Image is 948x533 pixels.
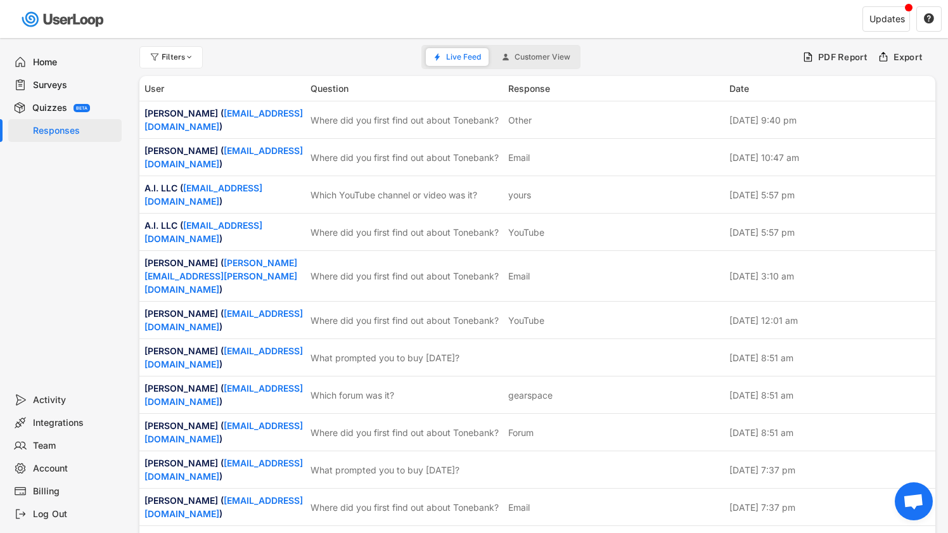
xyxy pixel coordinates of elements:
span: Live Feed [446,53,481,61]
div: BETA [76,106,87,110]
div: Quizzes [32,102,67,114]
a: [EMAIL_ADDRESS][DOMAIN_NAME] [144,108,303,132]
div: Which forum was it? [311,389,501,402]
div: Where did you first find out about Tonebank? [311,269,501,283]
div: [DATE] 8:51 am [729,351,930,364]
div: Where did you first find out about Tonebank? [311,151,501,164]
a: [EMAIL_ADDRESS][DOMAIN_NAME] [144,308,303,332]
div: Other [508,113,532,127]
div: What prompted you to buy [DATE]? [311,351,501,364]
div: Where did you first find out about Tonebank? [311,501,501,514]
div: Email [508,269,530,283]
div: Where did you first find out about Tonebank? [311,226,501,239]
div: [PERSON_NAME] ( ) [144,419,303,446]
img: userloop-logo-01.svg [19,6,108,32]
div: Account [33,463,117,475]
div: [PERSON_NAME] ( ) [144,106,303,133]
div: [DATE] 8:51 am [729,389,930,402]
button:  [923,13,935,25]
div: [PERSON_NAME] ( ) [144,456,303,483]
a: [EMAIL_ADDRESS][DOMAIN_NAME] [144,495,303,519]
div: Log Out [33,508,117,520]
div: Response [508,82,722,95]
a: [EMAIL_ADDRESS][DOMAIN_NAME] [144,345,303,369]
div: gearspace [508,389,553,402]
div: YouTube [508,226,544,239]
div: Forum [508,426,534,439]
div: [DATE] 12:01 am [729,314,930,327]
div: Home [33,56,117,68]
div: Filters [162,53,195,61]
div: Integrations [33,417,117,429]
div: What prompted you to buy [DATE]? [311,463,501,477]
div: Where did you first find out about Tonebank? [311,426,501,439]
a: [EMAIL_ADDRESS][DOMAIN_NAME] [144,458,303,482]
div: [PERSON_NAME] ( ) [144,256,303,296]
div: Billing [33,485,117,498]
div: Where did you first find out about Tonebank? [311,113,501,127]
div: Email [508,151,530,164]
div: [PERSON_NAME] ( ) [144,344,303,371]
div: [DATE] 9:40 pm [729,113,930,127]
div: [DATE] 7:37 pm [729,501,930,514]
text:  [924,13,934,24]
span: Customer View [515,53,570,61]
button: Customer View [494,48,578,66]
div: [DATE] 5:57 pm [729,188,930,202]
div: Question [311,82,501,95]
div: [DATE] 5:57 pm [729,226,930,239]
div: User [144,82,303,95]
div: Where did you first find out about Tonebank? [311,314,501,327]
div: [DATE] 3:10 am [729,269,930,283]
div: Team [33,440,117,452]
a: [EMAIL_ADDRESS][DOMAIN_NAME] [144,420,303,444]
div: PDF Report [818,51,868,63]
div: yours [508,188,531,202]
div: Open chat [895,482,933,520]
div: Activity [33,394,117,406]
div: Date [729,82,930,95]
a: [EMAIL_ADDRESS][DOMAIN_NAME] [144,220,262,244]
div: Updates [869,15,905,23]
div: Responses [33,125,117,137]
div: YouTube [508,314,544,327]
div: Email [508,501,530,514]
div: [DATE] 8:51 am [729,426,930,439]
div: [DATE] 10:47 am [729,151,930,164]
div: A.I. LLC ( ) [144,219,303,245]
a: [EMAIL_ADDRESS][DOMAIN_NAME] [144,383,303,407]
div: [DATE] 7:37 pm [729,463,930,477]
div: Which YouTube channel or video was it? [311,188,501,202]
div: [PERSON_NAME] ( ) [144,307,303,333]
div: A.I. LLC ( ) [144,181,303,208]
div: [PERSON_NAME] ( ) [144,494,303,520]
button: Live Feed [426,48,489,66]
div: Surveys [33,79,117,91]
div: [PERSON_NAME] ( ) [144,382,303,408]
a: [EMAIL_ADDRESS][DOMAIN_NAME] [144,183,262,207]
div: [PERSON_NAME] ( ) [144,144,303,170]
a: [EMAIL_ADDRESS][DOMAIN_NAME] [144,145,303,169]
a: [PERSON_NAME][EMAIL_ADDRESS][PERSON_NAME][DOMAIN_NAME] [144,257,297,295]
div: Export [894,51,923,63]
